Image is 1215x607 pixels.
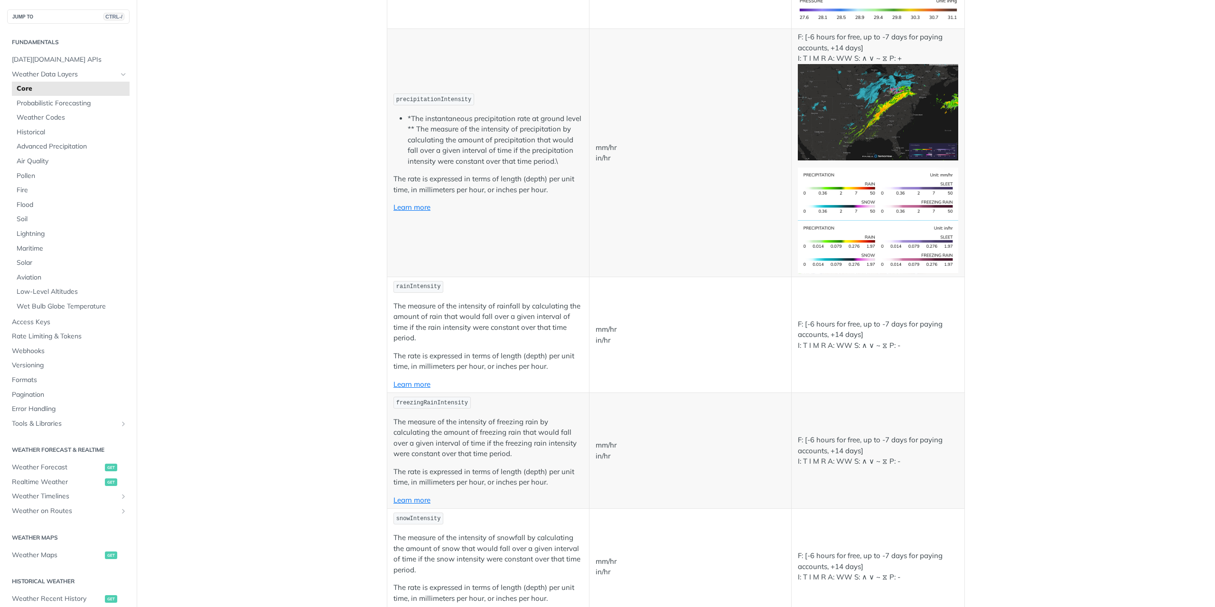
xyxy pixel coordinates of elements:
p: The measure of the intensity of snowfall by calculating the amount of snow that would fall over a... [393,532,583,575]
a: Weather on RoutesShow subpages for Weather on Routes [7,504,130,518]
a: Weather Mapsget [7,548,130,562]
p: The measure of the intensity of rainfall by calculating the amount of rain that would fall over a... [393,301,583,344]
span: Realtime Weather [12,477,103,487]
a: Solar [12,256,130,270]
p: F: [-6 hours for free, up to -7 days for paying accounts, +14 days] I: T I M R A: WW S: ∧ ∨ ~ ⧖ P: - [798,435,958,467]
a: Flood [12,198,130,212]
p: The measure of the intensity of freezing rain by calculating the amount of freezing rain that wou... [393,417,583,459]
span: Error Handling [12,404,127,414]
p: The rate is expressed in terms of length (depth) per unit time, in millimeters per hour, or inche... [393,174,583,195]
span: Expand image [798,188,958,197]
p: mm/hr in/hr [596,324,785,346]
a: Weather Data LayersHide subpages for Weather Data Layers [7,67,130,82]
a: Advanced Precipitation [12,140,130,154]
span: freezingRainIntensity [396,400,468,406]
a: Weather Forecastget [7,460,130,475]
span: get [105,595,117,603]
button: Show subpages for Weather Timelines [120,493,127,500]
a: Realtime Weatherget [7,475,130,489]
span: Webhooks [12,346,127,356]
a: Webhooks [7,344,130,358]
span: get [105,464,117,471]
span: Versioning [12,361,127,370]
span: Weather on Routes [12,506,117,516]
span: Weather Forecast [12,463,103,472]
a: Core [12,82,130,96]
a: Maritime [12,242,130,256]
span: Pagination [12,390,127,400]
a: Historical [12,125,130,140]
a: Versioning [7,358,130,373]
span: Core [17,84,127,93]
button: Hide subpages for Weather Data Layers [120,71,127,78]
p: mm/hr in/hr [596,142,785,164]
span: Wet Bulb Globe Temperature [17,302,127,311]
span: Advanced Precipitation [17,142,127,151]
p: F: [-6 hours for free, up to -7 days for paying accounts, +14 days] I: T I M R A: WW S: ∧ ∨ ~ ⧖ P: + [798,32,958,160]
a: Lightning [12,227,130,241]
span: Probabilistic Forecasting [17,99,127,108]
button: JUMP TOCTRL-/ [7,9,130,24]
a: Error Handling [7,402,130,416]
a: Weather Codes [12,111,130,125]
span: [DATE][DOMAIN_NAME] APIs [12,55,127,65]
span: CTRL-/ [103,13,124,20]
a: Pollen [12,169,130,183]
a: Soil [12,212,130,226]
a: Probabilistic Forecasting [12,96,130,111]
span: get [105,478,117,486]
span: Low-Level Altitudes [17,287,127,297]
button: Show subpages for Weather on Routes [120,507,127,515]
span: Weather Data Layers [12,70,117,79]
p: The rate is expressed in terms of length (depth) per unit time, in millimeters per hour, or inche... [393,582,583,604]
a: Learn more [393,495,430,504]
img: precip-si [798,64,958,160]
a: Learn more [393,380,430,389]
a: Wet Bulb Globe Temperature [12,299,130,314]
span: snowIntensity [396,515,441,522]
a: Learn more [393,203,430,212]
span: Expand image [798,5,958,14]
span: rainIntensity [396,283,441,290]
p: F: [-6 hours for free, up to -7 days for paying accounts, +14 days] I: T I M R A: WW S: ∧ ∨ ~ ⧖ P: - [798,551,958,583]
a: Air Quality [12,154,130,168]
h2: Weather Forecast & realtime [7,446,130,454]
span: Fire [17,186,127,195]
h2: Historical Weather [7,577,130,586]
span: Weather Maps [12,551,103,560]
h2: Weather Maps [7,533,130,542]
span: Weather Timelines [12,492,117,501]
p: The rate is expressed in terms of length (depth) per unit time, in millimeters per hour, or inche... [393,467,583,488]
span: Aviation [17,273,127,282]
a: Pagination [7,388,130,402]
a: Access Keys [7,315,130,329]
p: The rate is expressed in terms of length (depth) per unit time, in millimeters per hour, or inche... [393,351,583,372]
button: Show subpages for Tools & Libraries [120,420,127,428]
span: Access Keys [12,318,127,327]
span: Maritime [17,244,127,253]
span: Formats [12,375,127,385]
a: [DATE][DOMAIN_NAME] APIs [7,53,130,67]
h2: Fundamentals [7,38,130,47]
img: precip-us [798,221,958,274]
span: Lightning [17,229,127,239]
li: *The instantaneous precipitation rate at ground level ** The measure of the intensity of precipit... [408,113,583,167]
p: mm/hr in/hr [596,556,785,578]
span: Weather Recent History [12,594,103,604]
a: Low-Level Altitudes [12,285,130,299]
a: Fire [12,183,130,197]
span: precipitationIntensity [396,96,471,103]
span: Weather Codes [17,113,127,122]
span: Solar [17,258,127,268]
span: Tools & Libraries [12,419,117,429]
span: Rate Limiting & Tokens [12,332,127,341]
span: Pollen [17,171,127,181]
p: F: [-6 hours for free, up to -7 days for paying accounts, +14 days] I: T I M R A: WW S: ∧ ∨ ~ ⧖ P: - [798,319,958,351]
span: Historical [17,128,127,137]
span: Soil [17,215,127,224]
a: Aviation [12,271,130,285]
span: Flood [17,200,127,210]
a: Formats [7,373,130,387]
a: Tools & LibrariesShow subpages for Tools & Libraries [7,417,130,431]
p: mm/hr in/hr [596,440,785,461]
